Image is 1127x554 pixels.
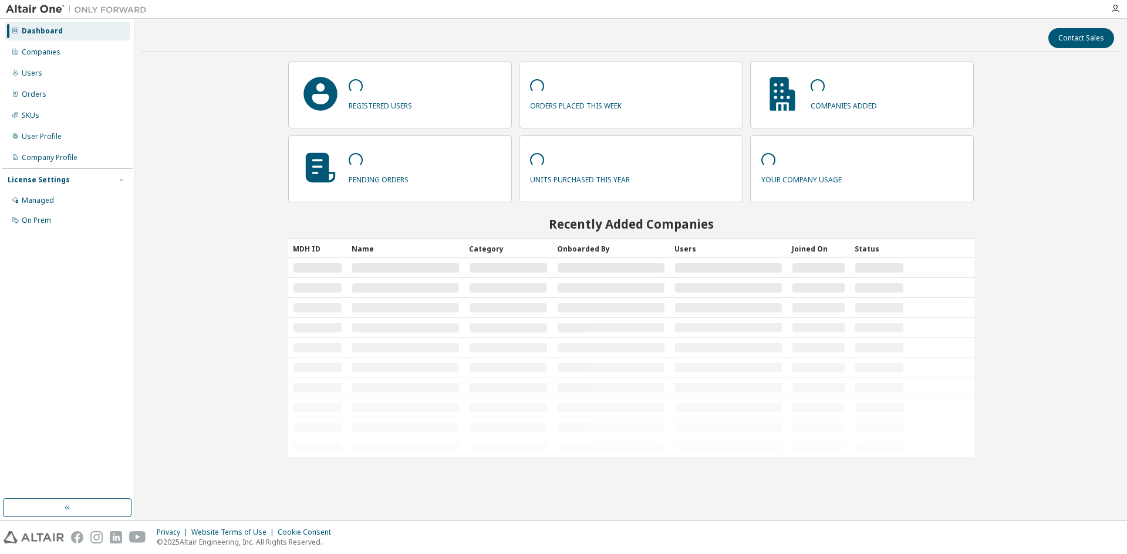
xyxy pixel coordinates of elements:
[288,216,974,232] h2: Recently Added Companies
[352,239,460,258] div: Name
[157,528,191,537] div: Privacy
[22,216,51,225] div: On Prem
[811,97,877,111] p: companies added
[22,153,77,162] div: Company Profile
[22,196,54,205] div: Managed
[22,90,46,99] div: Orders
[129,531,146,543] img: youtube.svg
[6,4,153,15] img: Altair One
[293,239,342,258] div: MDH ID
[90,531,103,543] img: instagram.svg
[4,531,64,543] img: altair_logo.svg
[157,537,338,547] p: © 2025 Altair Engineering, Inc. All Rights Reserved.
[674,239,782,258] div: Users
[469,239,548,258] div: Category
[22,26,63,36] div: Dashboard
[22,132,62,141] div: User Profile
[855,239,904,258] div: Status
[71,531,83,543] img: facebook.svg
[1048,28,1114,48] button: Contact Sales
[110,531,122,543] img: linkedin.svg
[8,175,70,185] div: License Settings
[761,171,842,185] p: your company usage
[22,111,39,120] div: SKUs
[792,239,845,258] div: Joined On
[530,171,630,185] p: units purchased this year
[191,528,278,537] div: Website Terms of Use
[349,97,412,111] p: registered users
[349,171,409,185] p: pending orders
[22,47,60,57] div: Companies
[530,97,622,111] p: orders placed this week
[22,69,42,78] div: Users
[557,239,665,258] div: Onboarded By
[278,528,338,537] div: Cookie Consent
